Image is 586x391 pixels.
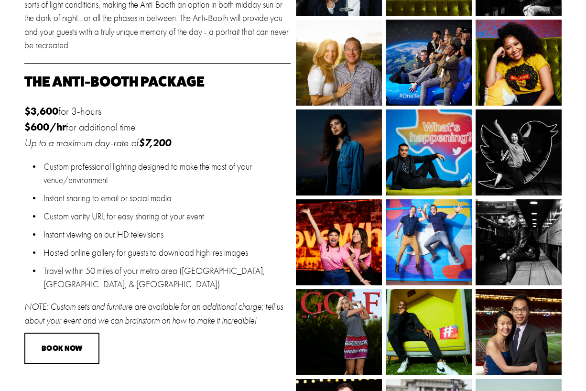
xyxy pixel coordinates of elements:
strong: $3,600 [24,105,58,118]
em: $7,200 [139,136,171,149]
em: Up to a maximum day-rate of [24,137,139,149]
img: Twitter_20-01-14_0489.jpg [366,109,495,195]
button: Book Now [24,333,99,364]
img: 200114_Twitter0417.jpg [354,20,483,106]
img: 200114_Twitter4274.jpg [364,289,493,375]
h2: The Anti-Booth Package [24,75,290,88]
p: Custom vanity URL for easy sharing at your event [43,210,290,223]
img: TwitterWall_20-01-16_4446.jpg [266,199,395,285]
p: Custom professional lighting designed to make the most of your venue/environment [43,160,290,187]
img: TwitterBlockparty_Bird3807.jpg [454,109,583,195]
p: Hosted online gallery for guests to download high-res images [43,246,290,260]
p: for 3-hours for additional time [24,104,290,151]
img: 200115_TwitterOneTeam1529.jpg [476,3,562,129]
p: Instant viewing on our HD televisions [43,228,290,241]
img: BenCarlin_19-07-13_0874.jpg [380,199,477,285]
img: 2Dude_WF_0008(9).jpg [266,20,395,106]
em: NOTE: Custom sets and furniture are available for an additional charge; tell us about your event ... [24,302,285,326]
strong: $600/hr [24,120,66,133]
p: Instant sharing to email or social media [43,192,290,205]
p: Travel within 50 miles of your metro area ([GEOGRAPHIC_DATA], [GEOGRAPHIC_DATA], & [GEOGRAPHIC_DA... [43,264,290,292]
img: CEMA_18-07-22_8098.jpg [296,96,382,210]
